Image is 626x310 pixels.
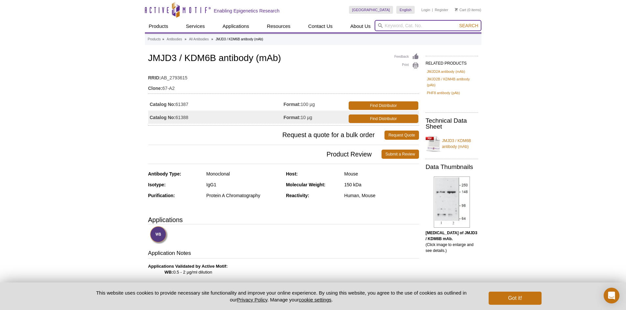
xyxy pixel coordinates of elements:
td: 10 µg [284,111,347,124]
strong: Antibody Type: [148,171,181,176]
li: » [185,37,187,41]
a: Find Distributor [349,114,418,123]
h2: Technical Data Sheet [426,118,478,130]
td: 61388 [148,111,284,124]
li: | [432,6,433,14]
a: Find Distributor [349,101,418,110]
p: 0.5 - 2 µg/ml dilution [148,263,419,275]
div: 150 kDa [344,182,419,188]
a: Request Quote [384,131,419,140]
a: Applications [219,20,253,32]
a: Login [421,8,430,12]
strong: Host: [286,171,298,176]
h3: Application Notes [148,249,419,258]
a: PHF8 antibody (pAb) [427,90,460,96]
td: AB_2793615 [148,71,419,81]
strong: Format: [284,114,301,120]
p: (Click image to enlarge and see details.) [426,230,478,254]
p: This website uses cookies to provide necessary site functionality and improve your online experie... [85,289,478,303]
td: 67-A2 [148,81,419,92]
h1: JMJD3 / KDM6B antibody (mAb) [148,53,419,64]
h3: Applications [148,215,419,225]
td: 61387 [148,97,284,111]
a: JMJD2A antibody (mAb) [427,69,465,74]
li: » [211,37,213,41]
button: Got it! [489,292,541,305]
h2: Enabling Epigenetics Research [214,8,280,14]
div: IgG1 [206,182,281,188]
a: Antibodies [167,36,182,42]
li: JMJD3 / KDM6B antibody (mAb) [216,37,263,41]
a: Privacy Policy [237,297,267,302]
span: Search [459,23,478,28]
h3: Immunogen [148,281,419,291]
a: [GEOGRAPHIC_DATA] [349,6,393,14]
strong: Catalog No: [150,114,176,120]
img: Western Blot Validated [150,226,168,244]
a: Cart [455,8,466,12]
div: Open Intercom Messenger [604,288,619,303]
a: About Us [346,20,375,32]
div: Monoclonal [206,171,281,177]
a: Submit a Review [382,150,419,159]
span: Product Review [148,150,382,159]
a: Contact Us [304,20,336,32]
li: » [162,37,164,41]
h2: Data Thumbnails [426,164,478,170]
h2: RELATED PRODUCTS [426,56,478,68]
div: Mouse [344,171,419,177]
span: Request a quote for a bulk order [148,131,385,140]
b: [MEDICAL_DATA] of JMJD3 / KDM6B mAb. [426,231,477,241]
b: Applications Validated by Active Motif: [148,264,228,269]
a: JMJD3 / KDM6B antibody (mAb) [426,134,478,154]
strong: RRID: [148,75,161,81]
button: Search [457,23,480,29]
a: All Antibodies [189,36,209,42]
strong: Molecular Weight: [286,182,325,187]
strong: Format: [284,101,301,107]
strong: Clone: [148,85,163,91]
strong: Isotype: [148,182,166,187]
a: Register [435,8,448,12]
div: Protein A Chromatography [206,193,281,198]
a: Services [182,20,209,32]
strong: Catalog No: [150,101,176,107]
td: 100 µg [284,97,347,111]
a: Feedback [394,53,419,60]
a: English [396,6,415,14]
button: cookie settings [299,297,331,302]
img: JMJD3 / KDM6B antibody (mAb) tested by Western blot. [434,176,470,228]
strong: Reactivity: [286,193,309,198]
input: Keyword, Cat. No. [375,20,481,31]
img: Your Cart [455,8,458,11]
a: Products [148,36,161,42]
a: JMJD2B / KDM4B antibody (pAb) [427,76,477,88]
a: Resources [263,20,294,32]
li: (0 items) [455,6,481,14]
a: Products [145,20,172,32]
div: Human, Mouse [344,193,419,198]
strong: Purification: [148,193,175,198]
strong: WB: [165,270,173,275]
a: Print [394,62,419,69]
